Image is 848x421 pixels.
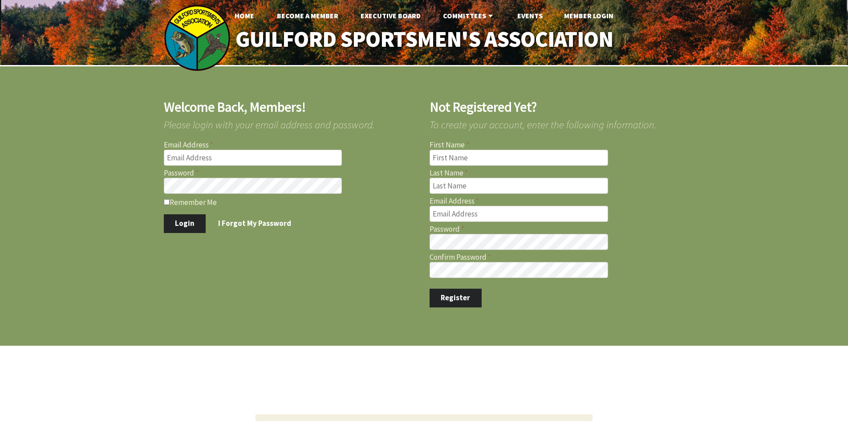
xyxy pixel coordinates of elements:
label: Confirm Password [430,253,685,261]
h2: Welcome Back, Members! [164,100,419,114]
span: Please login with your email address and password. [164,114,419,130]
a: Events [510,7,550,25]
img: logo_sm.png [164,4,231,71]
button: Register [430,289,482,307]
label: Last Name [430,169,685,177]
a: I Forgot My Password [207,214,303,233]
a: Committees [436,7,502,25]
label: Email Address [164,141,419,149]
label: Password [164,169,419,177]
input: Email Address [430,206,608,222]
a: Become A Member [270,7,345,25]
a: Guilford Sportsmen's Association [216,20,632,58]
label: Password [430,225,685,233]
a: Member Login [557,7,621,25]
label: Email Address [430,197,685,205]
input: Remember Me [164,199,170,205]
span: To create your account, enter the following information. [430,114,685,130]
button: Login [164,214,206,233]
label: Remember Me [164,197,419,206]
input: First Name [430,150,608,166]
a: Executive Board [353,7,428,25]
input: Email Address [164,150,342,166]
input: Last Name [430,178,608,194]
h2: Not Registered Yet? [430,100,685,114]
label: First Name [430,141,685,149]
a: Home [227,7,261,25]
